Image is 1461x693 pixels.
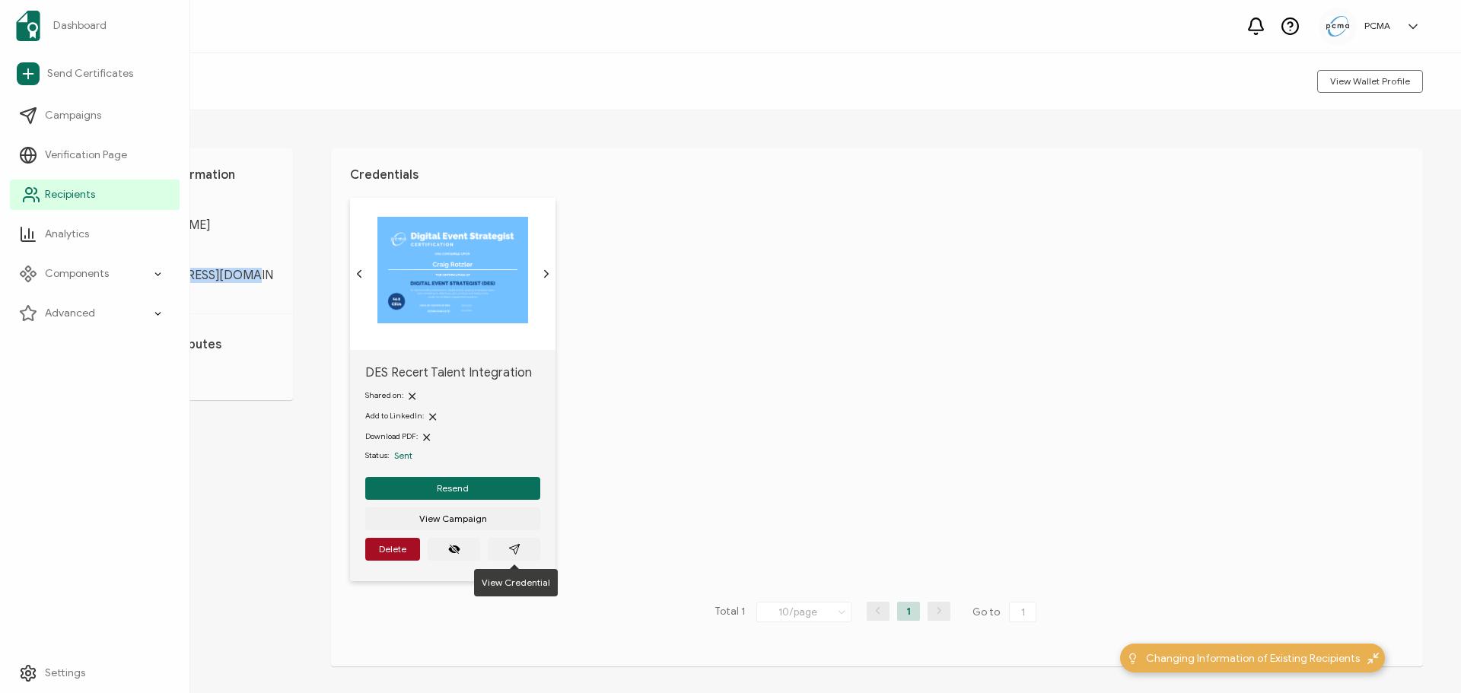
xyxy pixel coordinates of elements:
[114,218,274,233] span: [PERSON_NAME]
[353,268,365,280] ion-icon: chevron back outline
[1330,77,1410,86] span: View Wallet Profile
[114,248,274,260] span: E-MAIL:
[365,507,540,530] button: View Campaign
[45,187,95,202] span: Recipients
[1317,70,1423,93] button: View Wallet Profile
[540,268,552,280] ion-icon: chevron forward outline
[47,66,133,81] span: Send Certificates
[715,602,745,623] span: Total 1
[10,100,180,131] a: Campaigns
[45,666,85,681] span: Settings
[394,450,412,461] span: Sent
[1146,650,1360,666] span: Changing Information of Existing Recipients
[756,602,851,622] input: Select
[365,365,540,380] span: DES Recert Talent Integration
[114,268,274,298] span: [EMAIL_ADDRESS][DOMAIN_NAME]
[419,514,487,523] span: View Campaign
[45,148,127,163] span: Verification Page
[16,11,40,41] img: sertifier-logomark-colored.svg
[350,167,1404,183] h1: Credentials
[1385,620,1461,693] iframe: Chat Widget
[10,180,180,210] a: Recipients
[365,477,540,500] button: Resend
[448,543,460,555] ion-icon: eye off
[10,140,180,170] a: Verification Page
[45,108,101,123] span: Campaigns
[365,450,389,462] span: Status:
[114,198,274,210] span: FULL NAME:
[114,367,274,381] p: Add attribute
[10,658,180,688] a: Settings
[508,543,520,555] ion-icon: paper plane outline
[365,431,418,441] span: Download PDF:
[45,266,109,281] span: Components
[114,167,274,183] h1: Personal Information
[10,56,180,91] a: Send Certificates
[45,227,89,242] span: Analytics
[365,390,403,400] span: Shared on:
[53,18,107,33] span: Dashboard
[474,569,558,596] div: View Credential
[114,337,274,352] h1: Custom Attributes
[45,306,95,321] span: Advanced
[365,538,420,561] button: Delete
[897,602,920,621] li: 1
[365,411,424,421] span: Add to LinkedIn:
[972,602,1039,623] span: Go to
[10,219,180,250] a: Analytics
[1367,653,1379,664] img: minimize-icon.svg
[1364,21,1390,31] h5: PCMA
[437,484,469,493] span: Resend
[379,545,406,554] span: Delete
[10,5,180,47] a: Dashboard
[1326,16,1349,37] img: 5c892e8a-a8c9-4ab0-b501-e22bba25706e.jpg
